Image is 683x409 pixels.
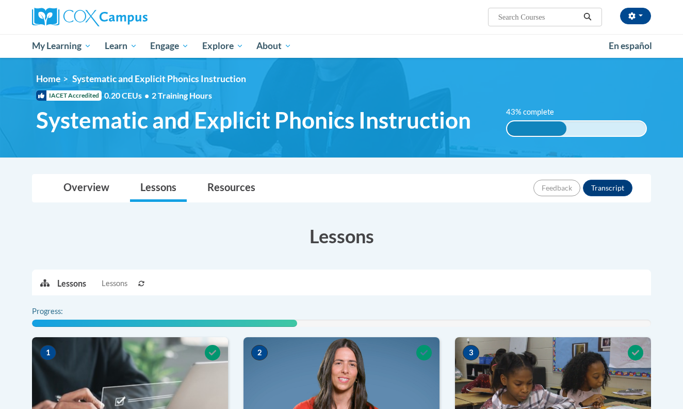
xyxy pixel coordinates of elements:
span: 3 [463,345,479,360]
span: 1 [40,345,56,360]
a: About [250,34,299,58]
span: 2 Training Hours [152,90,212,100]
span: Explore [202,40,243,52]
span: My Learning [32,40,91,52]
button: Account Settings [620,8,651,24]
a: Resources [197,175,266,202]
a: My Learning [25,34,98,58]
a: Lessons [130,175,187,202]
span: • [144,90,149,100]
label: Progress: [32,306,91,317]
span: En español [609,40,652,51]
span: 0.20 CEUs [104,90,152,101]
span: About [256,40,291,52]
a: En español [602,35,659,57]
div: Main menu [17,34,666,58]
a: Overview [53,175,120,202]
button: Transcript [583,180,632,196]
button: Feedback [533,180,580,196]
a: Learn [98,34,144,58]
span: Learn [105,40,137,52]
div: 43% complete [507,121,567,136]
span: IACET Accredited [36,90,102,101]
span: Systematic and Explicit Phonics Instruction [36,106,471,134]
label: 43% complete [506,106,565,118]
a: Cox Campus [32,8,228,26]
span: Lessons [102,278,127,289]
span: Systematic and Explicit Phonics Instruction [72,73,246,84]
h3: Lessons [32,223,651,249]
p: Lessons [57,278,86,289]
span: Engage [150,40,189,52]
a: Home [36,73,60,84]
a: Engage [143,34,196,58]
img: Cox Campus [32,8,148,26]
span: 2 [251,345,268,360]
input: Search Courses [497,11,580,23]
button: Search [580,11,595,23]
a: Explore [196,34,250,58]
